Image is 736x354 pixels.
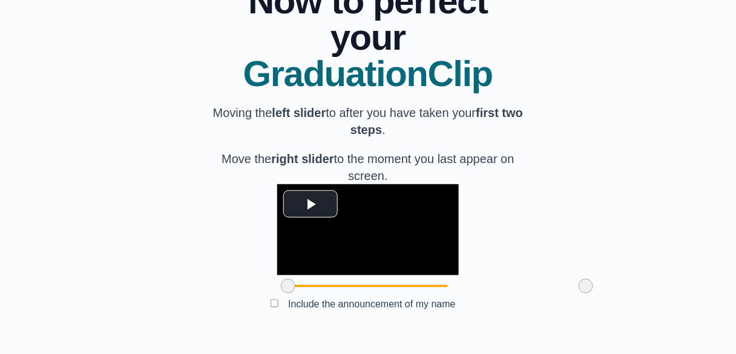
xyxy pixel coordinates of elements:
[283,190,338,218] button: Play Video
[208,56,528,92] span: GraduationClip
[271,152,333,165] b: right slider
[277,184,459,275] div: Video Player
[278,294,465,314] label: Include the announcement of my name
[208,150,528,184] p: Move the to the moment you last appear on screen.
[272,106,326,119] b: left slider
[350,106,523,136] b: first two steps
[208,104,528,138] p: Moving the to after you have taken your .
